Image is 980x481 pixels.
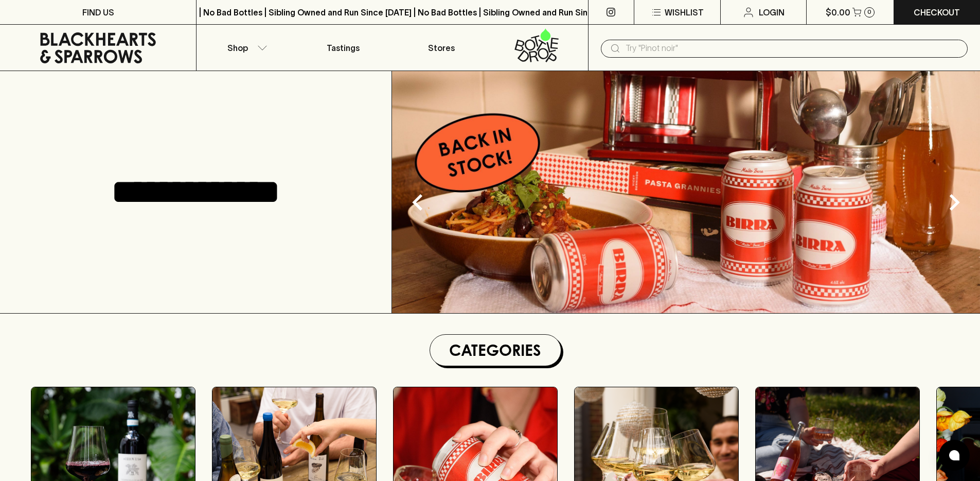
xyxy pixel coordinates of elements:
[327,42,360,54] p: Tastings
[392,71,980,313] img: optimise
[914,6,960,19] p: Checkout
[626,40,959,57] input: Try "Pinot noir"
[434,339,557,362] h1: Categories
[934,182,975,223] button: Next
[949,450,959,460] img: bubble-icon
[665,6,704,19] p: Wishlist
[82,6,114,19] p: FIND US
[428,42,455,54] p: Stores
[867,9,871,15] p: 0
[227,42,248,54] p: Shop
[294,25,392,71] a: Tastings
[197,25,294,71] button: Shop
[397,182,438,223] button: Previous
[393,25,490,71] a: Stores
[759,6,785,19] p: Login
[826,6,850,19] p: $0.00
